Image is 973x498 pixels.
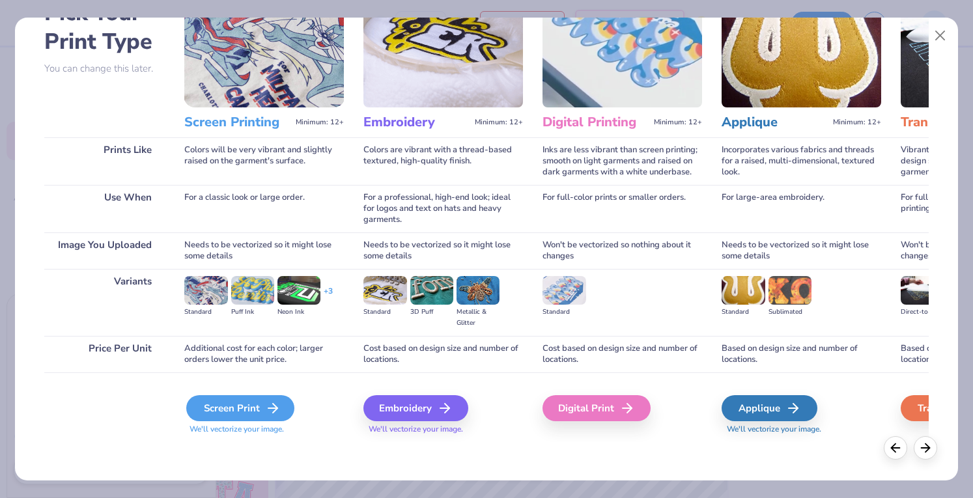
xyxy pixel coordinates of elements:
div: Cost based on design size and number of locations. [363,336,523,372]
button: Close [927,23,952,48]
p: You can change this later. [44,63,165,74]
div: Use When [44,185,165,232]
img: Standard [543,276,585,305]
div: Puff Ink [231,307,274,318]
span: We'll vectorize your image. [184,424,344,435]
img: Sublimated [769,276,811,305]
div: Won't be vectorized so nothing about it changes [543,232,702,269]
div: Cost based on design size and number of locations. [543,336,702,372]
div: Standard [722,307,765,318]
div: Additional cost for each color; larger orders lower the unit price. [184,336,344,372]
div: Applique [722,395,817,421]
img: Direct-to-film [901,276,944,305]
h3: Screen Printing [184,114,290,131]
div: Screen Print [186,395,294,421]
h3: Digital Printing [543,114,649,131]
div: Colors are vibrant with a thread-based textured, high-quality finish. [363,137,523,185]
img: Metallic & Glitter [457,276,500,305]
div: Digital Print [543,395,651,421]
div: Inks are less vibrant than screen printing; smooth on light garments and raised on dark garments ... [543,137,702,185]
div: For a classic look or large order. [184,185,344,232]
span: Minimum: 12+ [296,118,344,127]
img: Puff Ink [231,276,274,305]
div: Prints Like [44,137,165,185]
div: Incorporates various fabrics and threads for a raised, multi-dimensional, textured look. [722,137,881,185]
span: We'll vectorize your image. [722,424,881,435]
div: Standard [184,307,227,318]
div: Sublimated [769,307,811,318]
img: Standard [722,276,765,305]
div: For large-area embroidery. [722,185,881,232]
div: Image You Uploaded [44,232,165,269]
span: We'll vectorize your image. [363,424,523,435]
div: For full-color prints or smaller orders. [543,185,702,232]
span: Minimum: 12+ [475,118,523,127]
div: Needs to be vectorized so it might lose some details [363,232,523,269]
div: 3D Puff [410,307,453,318]
h3: Applique [722,114,828,131]
div: Needs to be vectorized so it might lose some details [184,232,344,269]
h3: Embroidery [363,114,470,131]
span: Minimum: 12+ [654,118,702,127]
div: Standard [363,307,406,318]
div: Colors will be very vibrant and slightly raised on the garment's surface. [184,137,344,185]
div: Direct-to-film [901,307,944,318]
div: Needs to be vectorized so it might lose some details [722,232,881,269]
span: Minimum: 12+ [833,118,881,127]
div: Standard [543,307,585,318]
div: + 3 [324,286,333,308]
img: 3D Puff [410,276,453,305]
div: Based on design size and number of locations. [722,336,881,372]
div: Price Per Unit [44,336,165,372]
div: Neon Ink [277,307,320,318]
img: Standard [363,276,406,305]
div: Embroidery [363,395,468,421]
img: Neon Ink [277,276,320,305]
div: Metallic & Glitter [457,307,500,329]
div: For a professional, high-end look; ideal for logos and text on hats and heavy garments. [363,185,523,232]
div: Variants [44,269,165,336]
img: Standard [184,276,227,305]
